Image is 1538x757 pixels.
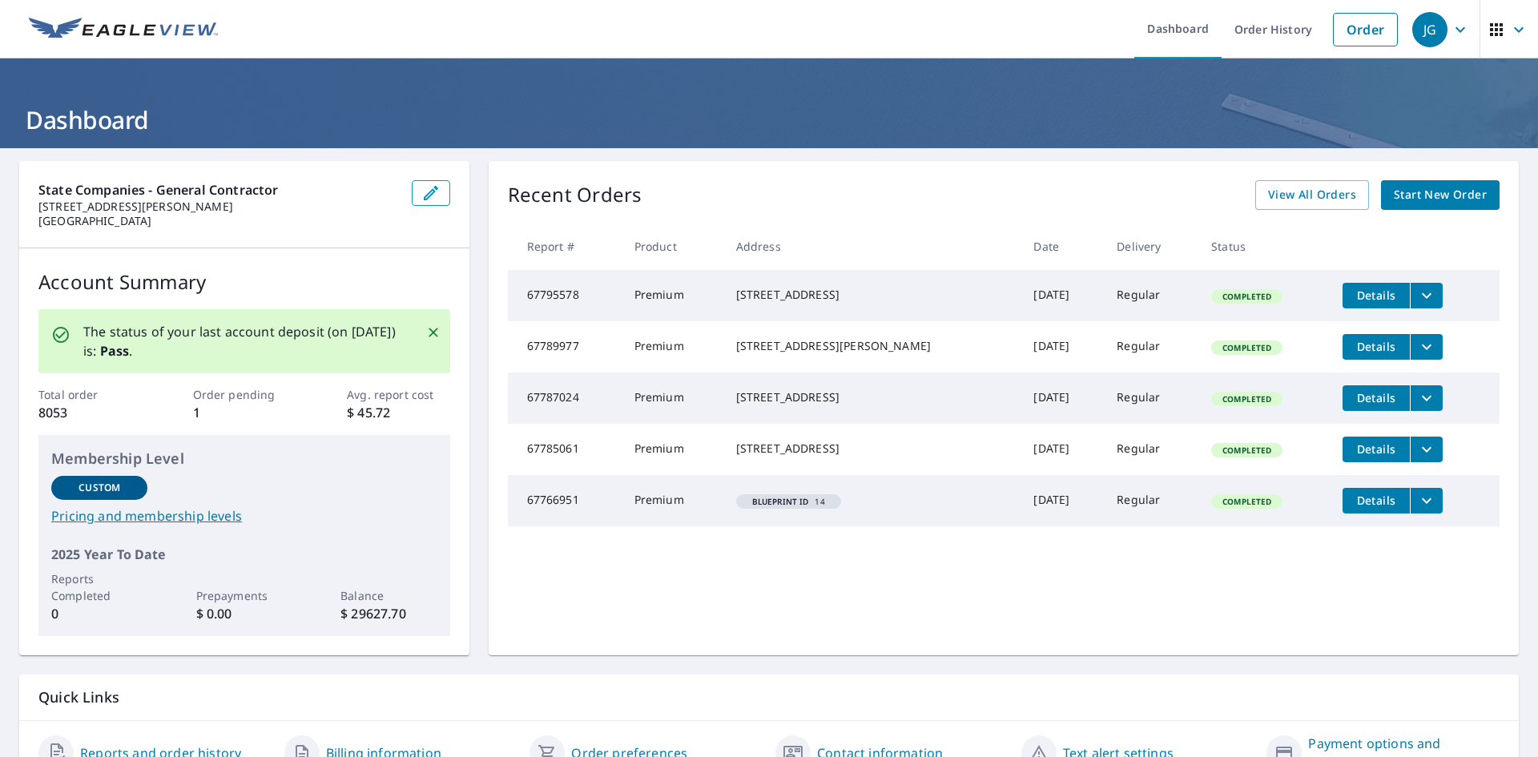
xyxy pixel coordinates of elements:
p: Recent Orders [508,180,642,210]
td: [DATE] [1021,372,1104,424]
td: Regular [1104,424,1198,475]
td: Premium [622,475,723,526]
p: Avg. report cost [347,386,449,403]
img: EV Logo [29,18,218,42]
p: [GEOGRAPHIC_DATA] [38,214,399,228]
td: Regular [1104,321,1198,372]
a: View All Orders [1255,180,1369,210]
span: Details [1352,339,1400,354]
span: Details [1352,493,1400,508]
p: Prepayments [196,587,292,604]
button: filesDropdownBtn-67789977 [1410,334,1443,360]
td: Regular [1104,475,1198,526]
th: Report # [508,223,622,270]
div: [STREET_ADDRESS] [736,287,1009,303]
th: Delivery [1104,223,1198,270]
p: Order pending [193,386,296,403]
span: Completed [1213,342,1281,353]
td: [DATE] [1021,475,1104,526]
span: Details [1352,441,1400,457]
p: Quick Links [38,687,1500,707]
button: detailsBtn-67785061 [1343,437,1410,462]
button: filesDropdownBtn-67766951 [1410,488,1443,513]
td: Regular [1104,372,1198,424]
span: Completed [1213,393,1281,405]
p: Membership Level [51,448,437,469]
p: Account Summary [38,268,450,296]
button: detailsBtn-67789977 [1343,334,1410,360]
em: Blueprint ID [752,497,809,505]
td: Premium [622,321,723,372]
th: Status [1198,223,1330,270]
th: Address [723,223,1021,270]
p: Balance [340,587,437,604]
td: Premium [622,270,723,321]
td: 67789977 [508,321,622,372]
p: 8053 [38,403,141,422]
div: JG [1412,12,1447,47]
button: filesDropdownBtn-67785061 [1410,437,1443,462]
p: Custom [79,481,120,495]
td: 67766951 [508,475,622,526]
p: [STREET_ADDRESS][PERSON_NAME] [38,199,399,214]
p: Reports Completed [51,570,147,604]
span: Details [1352,390,1400,405]
p: 0 [51,604,147,623]
td: [DATE] [1021,270,1104,321]
span: Completed [1213,496,1281,507]
td: [DATE] [1021,321,1104,372]
span: 14 [743,497,835,505]
button: detailsBtn-67787024 [1343,385,1410,411]
span: Completed [1213,291,1281,302]
p: The status of your last account deposit (on [DATE]) is: . [83,322,407,360]
button: Close [423,322,444,343]
p: 1 [193,403,296,422]
p: 2025 Year To Date [51,545,437,564]
span: View All Orders [1268,185,1356,205]
td: 67787024 [508,372,622,424]
td: Premium [622,372,723,424]
button: filesDropdownBtn-67787024 [1410,385,1443,411]
div: [STREET_ADDRESS] [736,389,1009,405]
button: detailsBtn-67766951 [1343,488,1410,513]
h1: Dashboard [19,103,1519,136]
a: Order [1333,13,1398,46]
b: Pass [100,342,130,360]
span: Completed [1213,445,1281,456]
td: [DATE] [1021,424,1104,475]
p: Total order [38,386,141,403]
span: Start New Order [1394,185,1487,205]
div: [STREET_ADDRESS][PERSON_NAME] [736,338,1009,354]
p: State Companies - General Contractor [38,180,399,199]
p: $ 45.72 [347,403,449,422]
div: [STREET_ADDRESS] [736,441,1009,457]
button: detailsBtn-67795578 [1343,283,1410,308]
td: Premium [622,424,723,475]
td: Regular [1104,270,1198,321]
td: 67785061 [508,424,622,475]
a: Pricing and membership levels [51,506,437,525]
th: Date [1021,223,1104,270]
button: filesDropdownBtn-67795578 [1410,283,1443,308]
p: $ 0.00 [196,604,292,623]
td: 67795578 [508,270,622,321]
th: Product [622,223,723,270]
a: Start New Order [1381,180,1500,210]
span: Details [1352,288,1400,303]
p: $ 29627.70 [340,604,437,623]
